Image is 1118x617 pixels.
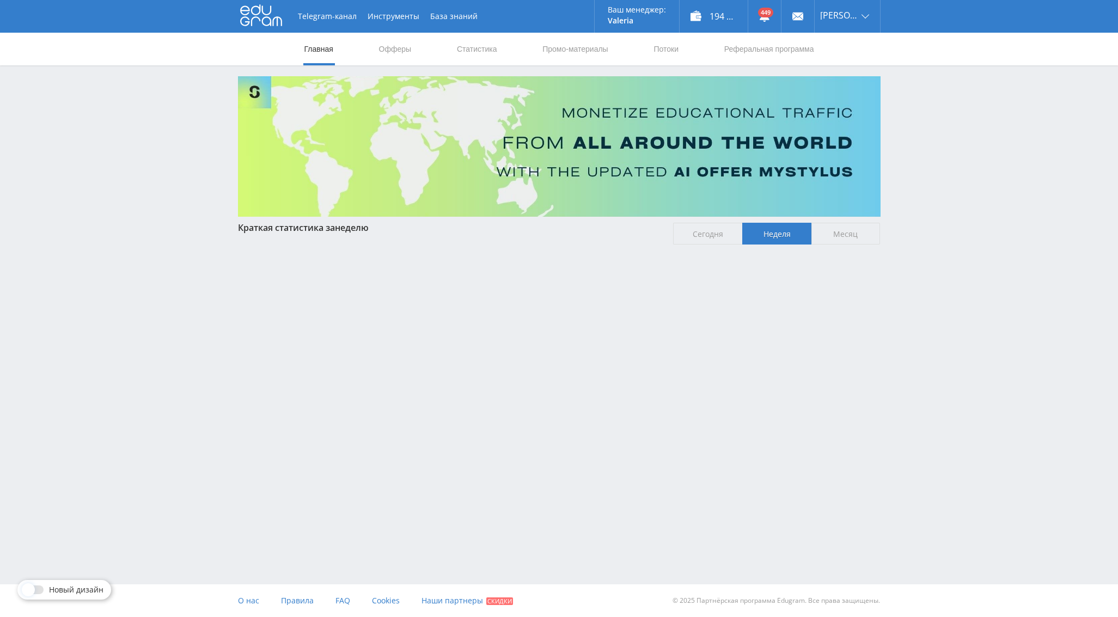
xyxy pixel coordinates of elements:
[335,584,350,617] a: FAQ
[608,16,666,25] p: Valeria
[238,76,881,217] img: Banner
[238,595,259,606] span: О нас
[335,595,350,606] span: FAQ
[421,584,513,617] a: Наши партнеры Скидки
[281,584,314,617] a: Правила
[742,223,811,245] span: Неделя
[541,33,609,65] a: Промо-материалы
[49,585,103,594] span: Новый дизайн
[456,33,498,65] a: Статистика
[564,584,880,617] div: © 2025 Партнёрская программа Edugram. Все права защищены.
[238,584,259,617] a: О нас
[723,33,815,65] a: Реферальная программа
[673,223,742,245] span: Сегодня
[335,222,369,234] span: неделю
[281,595,314,606] span: Правила
[820,11,858,20] span: [PERSON_NAME]
[238,223,663,233] div: Краткая статистика за
[486,597,513,605] span: Скидки
[811,223,881,245] span: Месяц
[372,584,400,617] a: Cookies
[652,33,680,65] a: Потоки
[608,5,666,14] p: Ваш менеджер:
[372,595,400,606] span: Cookies
[378,33,413,65] a: Офферы
[303,33,334,65] a: Главная
[421,595,483,606] span: Наши партнеры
